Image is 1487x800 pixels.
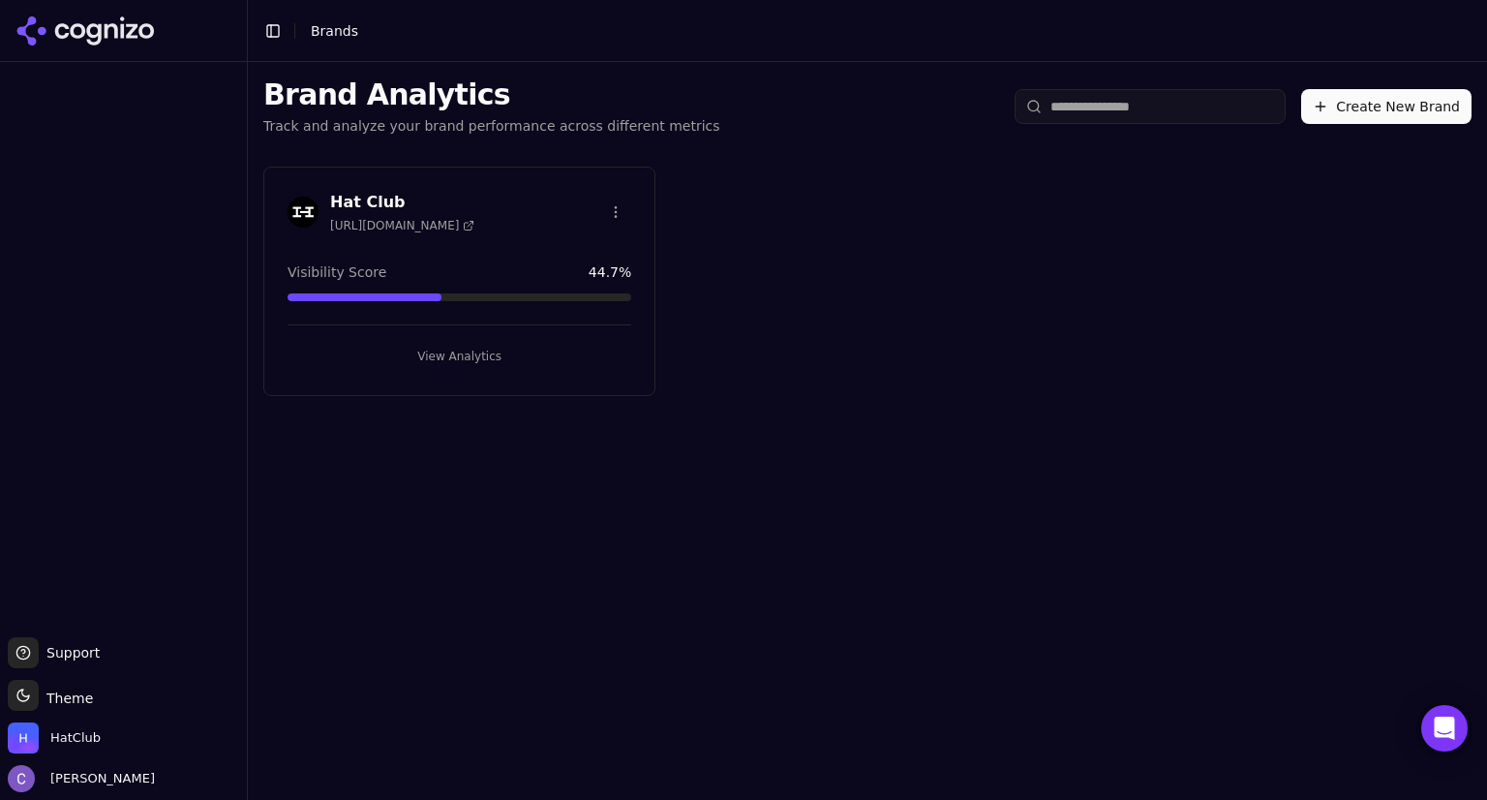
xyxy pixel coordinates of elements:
[1301,89,1472,124] button: Create New Brand
[43,770,155,787] span: [PERSON_NAME]
[8,765,155,792] button: Open user button
[39,643,100,662] span: Support
[330,218,474,233] span: [URL][DOMAIN_NAME]
[288,341,631,372] button: View Analytics
[288,197,319,228] img: Hat Club
[589,262,631,282] span: 44.7 %
[311,21,358,41] nav: breadcrumb
[1421,705,1468,752] div: Open Intercom Messenger
[39,691,93,706] span: Theme
[330,191,474,214] h3: Hat Club
[8,723,101,754] button: Open organization switcher
[50,729,101,747] span: HatClub
[263,77,720,112] h1: Brand Analytics
[311,23,358,39] span: Brands
[263,116,720,136] p: Track and analyze your brand performance across different metrics
[288,262,386,282] span: Visibility Score
[8,765,35,792] img: Chris Hayes
[8,723,39,754] img: HatClub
